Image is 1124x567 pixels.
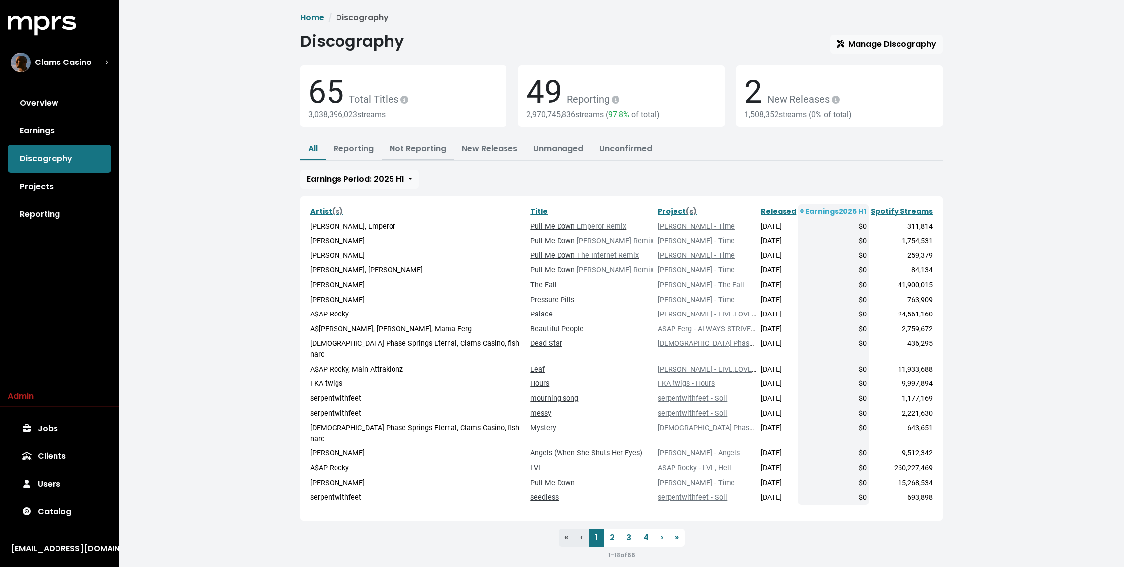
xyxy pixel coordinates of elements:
td: 1,754,531 [869,234,935,249]
div: $0 [800,423,867,434]
td: 260,227,469 [869,461,935,476]
span: Earnings Period: 2025 H1 [307,173,404,185]
span: 65 [308,73,344,111]
a: Pull Me Down [530,479,575,487]
a: LVL [530,464,542,472]
td: 15,268,534 [869,476,935,491]
td: A$AP Rocky, Main Attrakionz [308,362,528,377]
a: 1 [589,529,604,547]
span: Manage Discography [837,38,936,50]
a: Pull Me Down [PERSON_NAME] Remix [530,266,654,274]
span: [PERSON_NAME] Remix [575,266,654,274]
a: [PERSON_NAME] - Time [658,266,735,274]
td: A$AP Rocky [308,461,528,476]
a: Leaf [530,365,545,374]
a: Clients [8,442,111,470]
a: New Releases [462,143,517,154]
div: $0 [800,393,867,404]
span: The Internet Remix [575,252,639,260]
span: › [661,532,663,543]
td: serpentwithfeet [308,490,528,505]
div: $0 [800,236,867,247]
a: Users [8,470,111,498]
a: Projects [8,173,111,200]
a: Earnings [8,117,111,145]
div: $0 [800,408,867,419]
a: ​serpentwithfeet - Soil [658,394,727,403]
td: [PERSON_NAME] [308,249,528,263]
a: Hours [530,379,549,388]
td: [DATE] [759,391,798,406]
div: $0 [800,309,867,320]
a: Unmanaged [533,143,583,154]
td: 41,900,015 [869,278,935,293]
td: 643,651 [869,421,935,446]
a: All [308,143,318,154]
td: 436,295 [869,336,935,362]
a: Dead Star [530,339,562,348]
td: 2,759,672 [869,322,935,337]
td: 1,177,169 [869,391,935,406]
a: [PERSON_NAME] - Time [658,296,735,304]
a: Pull Me Down Emperor Remix [530,222,626,231]
td: [DATE] [759,421,798,446]
span: New Releases [762,93,842,105]
div: 3,038,396,023 streams [308,110,499,119]
a: ​serpentwithfeet - Soil [658,409,727,418]
a: [PERSON_NAME] - Angels [658,449,740,457]
span: Emperor Remix [575,222,626,231]
td: [DEMOGRAPHIC_DATA] Phase Springs Eternal, Clams Casino, fish narc [308,336,528,362]
td: [DATE] [759,362,798,377]
a: [PERSON_NAME] - Time [658,237,735,245]
td: [DATE] [759,219,798,234]
td: FKA twigs [308,377,528,391]
td: [PERSON_NAME] [308,446,528,461]
a: Reporting [334,143,374,154]
a: Palace [530,310,553,318]
a: [DEMOGRAPHIC_DATA] Phase Springs Eternal - Spider Web [658,339,847,348]
a: [PERSON_NAME] - The Fall [658,281,744,289]
a: Not Reporting [390,143,446,154]
div: $0 [800,463,867,474]
span: » [675,532,679,543]
a: 3 [620,529,637,547]
a: The Fall [530,281,557,289]
td: 84,134 [869,263,935,278]
td: 9,997,894 [869,377,935,391]
a: [PERSON_NAME] - Time [658,252,735,260]
a: Beautiful People [530,325,584,333]
td: 693,898 [869,490,935,505]
span: Total Titles [344,93,410,105]
a: Overview [8,89,111,117]
td: [DATE] [759,476,798,491]
li: Discography [324,12,389,24]
td: [DATE] [759,263,798,278]
td: [DATE] [759,293,798,308]
div: $0 [800,324,867,335]
span: 0% [811,110,822,119]
a: ASAP Rocky - LVL, Hell [658,464,731,472]
div: $0 [800,221,867,232]
button: Earnings Period: 2025 H1 [300,170,419,189]
td: 2,221,630 [869,406,935,421]
div: $0 [800,295,867,306]
td: [DATE] [759,377,798,391]
a: Pull Me Down [PERSON_NAME] Remix [530,237,654,245]
td: 11,933,688 [869,362,935,377]
a: [DEMOGRAPHIC_DATA] Phase Springs Eternal - Spider Web [658,424,847,432]
a: messy [530,409,551,418]
td: [PERSON_NAME] [308,234,528,249]
div: $0 [800,478,867,489]
div: $0 [800,448,867,459]
td: 24,561,160 [869,307,935,322]
a: Mystery [530,424,556,432]
a: Spotify Streams [871,206,933,216]
span: Clams Casino [35,57,92,68]
a: [PERSON_NAME] - LIVE.LOVE.ASAP [658,310,772,318]
th: Earnings 2025 H1 [798,204,869,219]
td: 763,909 [869,293,935,308]
a: Title [530,206,548,216]
div: $0 [800,338,867,349]
td: [PERSON_NAME], [PERSON_NAME] [308,263,528,278]
span: [PERSON_NAME] Remix [575,237,654,245]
